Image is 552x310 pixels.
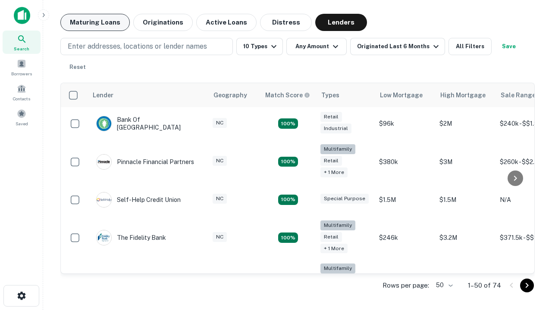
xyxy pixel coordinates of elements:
button: Reset [64,59,91,76]
img: picture [97,155,111,169]
div: Multifamily [320,263,355,273]
div: + 1 more [320,167,348,177]
div: NC [213,194,227,204]
img: picture [97,192,111,207]
div: Retail [320,232,342,242]
a: Saved [3,105,41,129]
button: Any Amount [286,38,347,55]
button: Maturing Loans [60,14,130,31]
div: Self-help Credit Union [96,192,181,208]
h6: Match Score [265,90,308,100]
div: Capitalize uses an advanced AI algorithm to match your search with the best lender. The match sco... [265,90,310,100]
img: picture [97,116,111,131]
div: NC [213,118,227,128]
div: Matching Properties: 10, hasApolloMatch: undefined [278,232,298,243]
td: $380k [375,140,435,183]
button: Lenders [315,14,367,31]
div: 50 [433,279,454,291]
div: Industrial [320,124,351,133]
td: $246.5k [375,259,435,303]
div: Types [321,90,339,100]
td: $246k [375,216,435,260]
span: Borrowers [11,70,32,77]
p: 1–50 of 74 [468,280,501,291]
div: Lender [93,90,113,100]
td: $1.5M [435,183,496,216]
div: Multifamily [320,220,355,230]
iframe: Chat Widget [509,214,552,255]
div: Bank Of [GEOGRAPHIC_DATA] [96,116,200,131]
button: Originated Last 6 Months [350,38,445,55]
p: Rows per page: [383,280,429,291]
button: Active Loans [196,14,257,31]
button: Originations [133,14,193,31]
button: Distress [260,14,312,31]
span: Saved [16,120,28,127]
div: NC [213,232,227,242]
div: Retail [320,112,342,122]
div: Atlantic Union Bank [96,273,172,289]
th: High Mortgage [435,83,496,107]
button: 10 Types [236,38,283,55]
a: Borrowers [3,56,41,79]
div: Matching Properties: 11, hasApolloMatch: undefined [278,195,298,205]
button: Save your search to get updates of matches that match your search criteria. [495,38,523,55]
div: Special Purpose [320,194,369,204]
div: Matching Properties: 16, hasApolloMatch: undefined [278,118,298,129]
div: Multifamily [320,144,355,154]
div: Retail [320,156,342,166]
a: Contacts [3,81,41,104]
span: Search [14,45,29,52]
div: Originated Last 6 Months [357,41,441,52]
span: Contacts [13,95,30,102]
td: $1.5M [375,183,435,216]
div: The Fidelity Bank [96,230,166,245]
div: NC [213,156,227,166]
th: Capitalize uses an advanced AI algorithm to match your search with the best lender. The match sco... [260,83,316,107]
th: Lender [88,83,208,107]
button: Enter addresses, locations or lender names [60,38,233,55]
p: Enter addresses, locations or lender names [68,41,207,52]
td: $3M [435,140,496,183]
th: Types [316,83,375,107]
td: $96k [375,107,435,140]
div: Sale Range [501,90,536,100]
a: Search [3,31,41,54]
div: Matching Properties: 17, hasApolloMatch: undefined [278,157,298,167]
th: Geography [208,83,260,107]
div: Geography [213,90,247,100]
img: picture [97,230,111,245]
td: $3.2M [435,216,496,260]
th: Low Mortgage [375,83,435,107]
div: Pinnacle Financial Partners [96,154,194,170]
div: + 1 more [320,244,348,254]
td: $2M [435,107,496,140]
div: Low Mortgage [380,90,423,100]
div: High Mortgage [440,90,486,100]
button: Go to next page [520,279,534,292]
button: All Filters [448,38,492,55]
td: $9.2M [435,259,496,303]
img: capitalize-icon.png [14,7,30,24]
